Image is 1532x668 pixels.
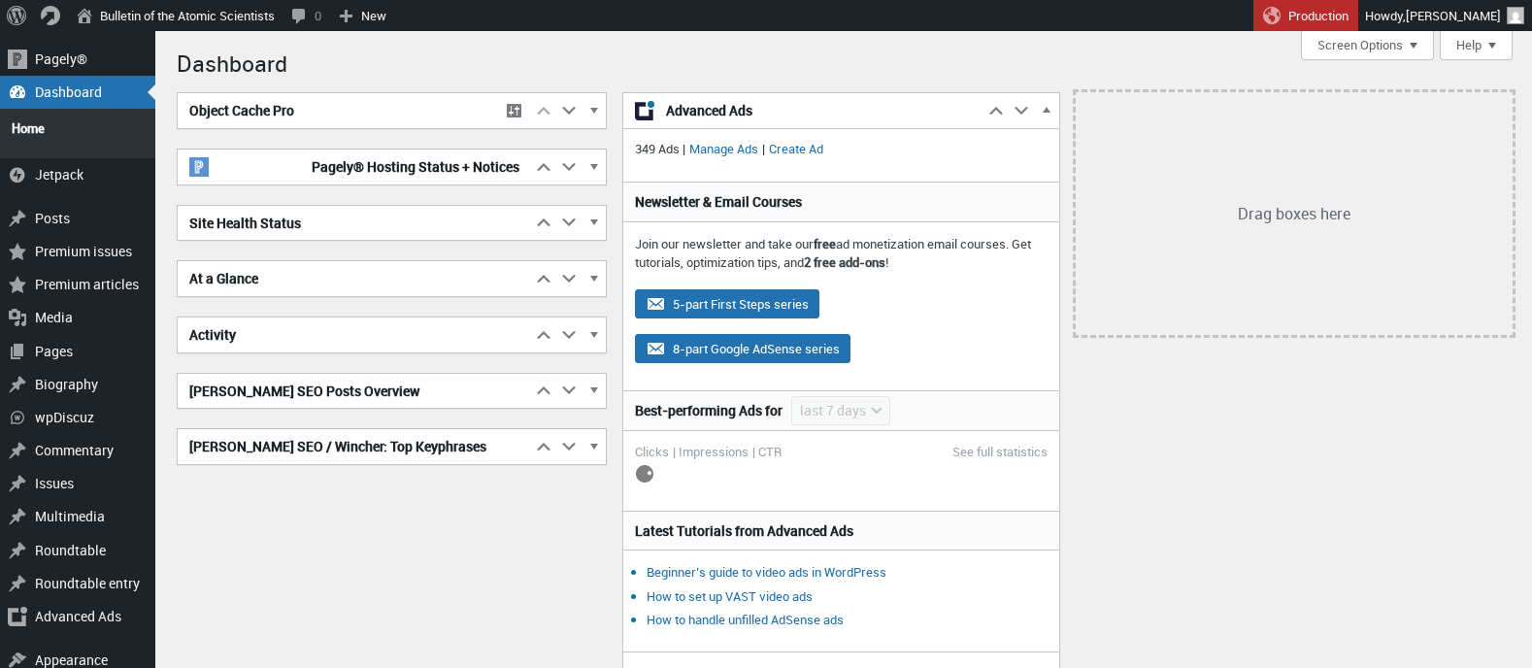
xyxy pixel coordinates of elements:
[1301,31,1434,60] button: Screen Options
[804,253,885,271] strong: 2 free add-ons
[635,235,1047,273] p: Join our newsletter and take our ad monetization email courses. Get tutorials, optimization tips,...
[177,41,1513,83] h1: Dashboard
[635,464,654,484] img: loading
[647,587,813,605] a: How to set up VAST video ads
[178,93,496,128] h2: Object Cache Pro
[1440,31,1513,60] button: Help
[635,140,1047,159] p: 349 Ads | |
[178,429,531,464] h2: [PERSON_NAME] SEO / Wincher: Top Keyphrases
[814,235,836,252] strong: free
[635,289,819,318] button: 5-part First Steps series
[635,334,850,363] button: 8-part Google AdSense series
[178,206,531,241] h2: Site Health Status
[189,157,209,177] img: pagely-w-on-b20x20.png
[635,401,783,420] h3: Best-performing Ads for
[178,261,531,296] h2: At a Glance
[635,192,1047,212] h3: Newsletter & Email Courses
[685,140,762,157] a: Manage Ads
[666,101,972,120] span: Advanced Ads
[635,521,1047,541] h3: Latest Tutorials from Advanced Ads
[647,611,844,628] a: How to handle unfilled AdSense ads
[765,140,827,157] a: Create Ad
[178,150,531,184] h2: Pagely® Hosting Status + Notices
[178,374,531,409] h2: [PERSON_NAME] SEO Posts Overview
[1406,7,1501,24] span: [PERSON_NAME]
[178,317,531,352] h2: Activity
[647,563,886,581] a: Beginner’s guide to video ads in WordPress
